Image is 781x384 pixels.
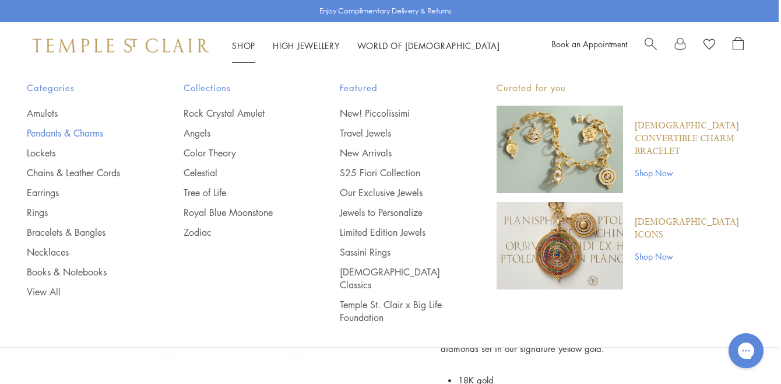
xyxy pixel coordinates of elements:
[27,206,137,219] a: Rings
[27,285,137,298] a: View All
[27,226,137,239] a: Bracelets & Bangles
[27,166,137,179] a: Chains & Leather Cords
[319,5,452,17] p: Enjoy Complimentary Delivery & Returns
[551,38,627,50] a: Book an Appointment
[184,206,294,219] a: Royal Blue Moonstone
[340,226,450,239] a: Limited Edition Jewels
[184,186,294,199] a: Tree of Life
[723,329,769,372] iframe: Gorgias live chat messenger
[184,127,294,139] a: Angels
[635,250,750,263] a: Shop Now
[645,37,657,54] a: Search
[340,127,450,139] a: Travel Jewels
[340,266,450,291] a: [DEMOGRAPHIC_DATA] Classics
[232,40,255,51] a: ShopShop
[27,266,137,278] a: Books & Notebooks
[635,166,750,179] a: Shop Now
[27,127,137,139] a: Pendants & Charms
[357,40,500,51] a: World of [DEMOGRAPHIC_DATA]World of [DEMOGRAPHIC_DATA]
[340,166,450,179] a: S25 Fiori Collection
[184,166,294,179] a: Celestial
[27,107,137,120] a: Amulets
[733,37,744,54] a: Open Shopping Bag
[184,107,294,120] a: Rock Crystal Amulet
[33,39,209,53] img: Temple St. Clair
[232,39,500,53] nav: Main navigation
[340,107,450,120] a: New! Piccolissimi
[340,186,450,199] a: Our Exclusive Jewels
[27,186,137,199] a: Earrings
[184,81,294,95] span: Collections
[273,40,340,51] a: High JewelleryHigh Jewellery
[27,146,137,159] a: Lockets
[703,37,715,54] a: View Wishlist
[497,81,750,95] p: Curated for you
[27,246,137,259] a: Necklaces
[340,146,450,159] a: New Arrivals
[340,298,450,324] a: Temple St. Clair x Big Life Foundation
[340,81,450,95] span: Featured
[184,146,294,159] a: Color Theory
[635,120,750,158] a: [DEMOGRAPHIC_DATA] Convertible Charm Bracelet
[184,226,294,239] a: Zodiac
[340,206,450,219] a: Jewels to Personalize
[340,246,450,259] a: Sassini Rings
[27,81,137,95] span: Categories
[635,216,750,242] a: [DEMOGRAPHIC_DATA] Icons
